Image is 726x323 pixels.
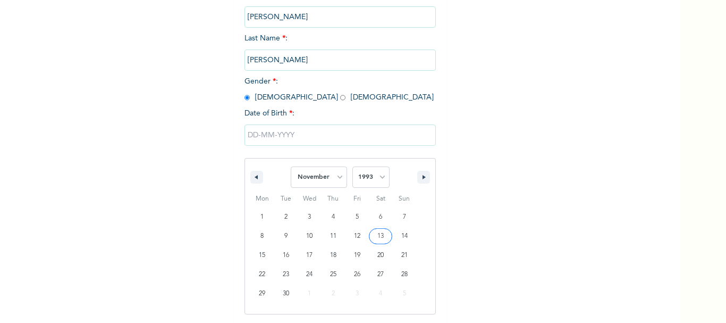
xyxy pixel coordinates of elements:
[330,246,336,265] span: 18
[392,191,416,208] span: Sun
[322,265,345,284] button: 25
[250,246,274,265] button: 15
[392,227,416,246] button: 14
[345,208,369,227] button: 5
[377,265,384,284] span: 27
[283,265,289,284] span: 23
[403,208,406,227] span: 7
[274,227,298,246] button: 9
[306,265,313,284] span: 24
[306,227,313,246] span: 10
[401,265,408,284] span: 28
[392,246,416,265] button: 21
[244,49,436,71] input: Enter your last name
[330,265,336,284] span: 25
[345,227,369,246] button: 12
[369,191,393,208] span: Sat
[260,227,264,246] span: 8
[259,246,265,265] span: 15
[274,208,298,227] button: 2
[244,78,434,101] span: Gender : [DEMOGRAPHIC_DATA] [DEMOGRAPHIC_DATA]
[298,265,322,284] button: 24
[259,265,265,284] span: 22
[379,208,382,227] span: 6
[260,208,264,227] span: 1
[283,284,289,303] span: 30
[354,246,360,265] span: 19
[283,246,289,265] span: 16
[322,227,345,246] button: 11
[274,191,298,208] span: Tue
[250,191,274,208] span: Mon
[354,265,360,284] span: 26
[298,191,322,208] span: Wed
[392,265,416,284] button: 28
[284,227,288,246] span: 9
[308,208,311,227] span: 3
[306,246,313,265] span: 17
[274,284,298,303] button: 30
[401,246,408,265] span: 21
[345,246,369,265] button: 19
[250,284,274,303] button: 29
[392,208,416,227] button: 7
[356,208,359,227] span: 5
[250,227,274,246] button: 8
[298,208,322,227] button: 3
[369,246,393,265] button: 20
[274,265,298,284] button: 23
[322,246,345,265] button: 18
[377,227,384,246] span: 13
[244,108,294,119] span: Date of Birth :
[250,265,274,284] button: 22
[322,208,345,227] button: 4
[401,227,408,246] span: 14
[244,6,436,28] input: Enter your first name
[250,208,274,227] button: 1
[369,208,393,227] button: 6
[354,227,360,246] span: 12
[322,191,345,208] span: Thu
[332,208,335,227] span: 4
[274,246,298,265] button: 16
[259,284,265,303] span: 29
[330,227,336,246] span: 11
[369,227,393,246] button: 13
[244,125,436,146] input: DD-MM-YYYY
[377,246,384,265] span: 20
[244,35,436,64] span: Last Name :
[298,246,322,265] button: 17
[345,265,369,284] button: 26
[345,191,369,208] span: Fri
[369,265,393,284] button: 27
[298,227,322,246] button: 10
[284,208,288,227] span: 2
